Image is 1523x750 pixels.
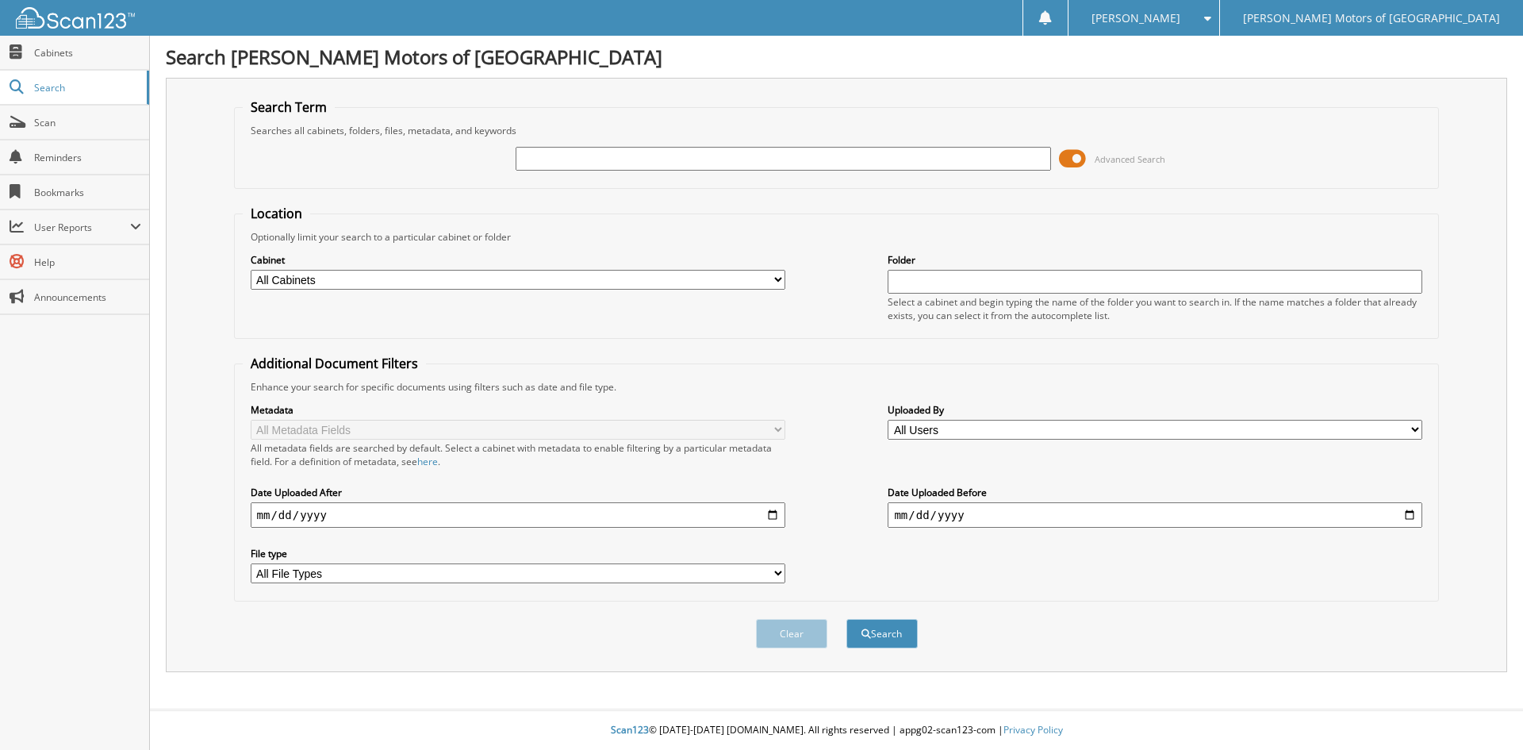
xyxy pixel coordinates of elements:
[243,124,1431,137] div: Searches all cabinets, folders, files, metadata, and keywords
[251,403,785,417] label: Metadata
[1444,674,1523,750] iframe: Chat Widget
[150,711,1523,750] div: © [DATE]-[DATE] [DOMAIN_NAME]. All rights reserved | appg02-scan123-com |
[16,7,135,29] img: scan123-logo-white.svg
[251,547,785,560] label: File type
[1243,13,1500,23] span: [PERSON_NAME] Motors of [GEOGRAPHIC_DATA]
[34,256,141,269] span: Help
[243,355,426,372] legend: Additional Document Filters
[243,98,335,116] legend: Search Term
[243,205,310,222] legend: Location
[166,44,1507,70] h1: Search [PERSON_NAME] Motors of [GEOGRAPHIC_DATA]
[34,81,139,94] span: Search
[888,502,1422,528] input: end
[243,380,1431,394] div: Enhance your search for specific documents using filters such as date and file type.
[611,723,649,737] span: Scan123
[243,230,1431,244] div: Optionally limit your search to a particular cabinet or folder
[1003,723,1063,737] a: Privacy Policy
[417,455,438,468] a: here
[34,46,141,60] span: Cabinets
[34,290,141,304] span: Announcements
[1095,153,1165,165] span: Advanced Search
[251,253,785,267] label: Cabinet
[846,619,918,648] button: Search
[251,502,785,528] input: start
[34,151,141,164] span: Reminders
[888,486,1422,499] label: Date Uploaded Before
[251,486,785,499] label: Date Uploaded After
[888,295,1422,322] div: Select a cabinet and begin typing the name of the folder you want to search in. If the name match...
[756,619,827,648] button: Clear
[34,116,141,129] span: Scan
[1091,13,1180,23] span: [PERSON_NAME]
[34,221,130,234] span: User Reports
[251,441,785,468] div: All metadata fields are searched by default. Select a cabinet with metadata to enable filtering b...
[34,186,141,199] span: Bookmarks
[888,403,1422,417] label: Uploaded By
[888,253,1422,267] label: Folder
